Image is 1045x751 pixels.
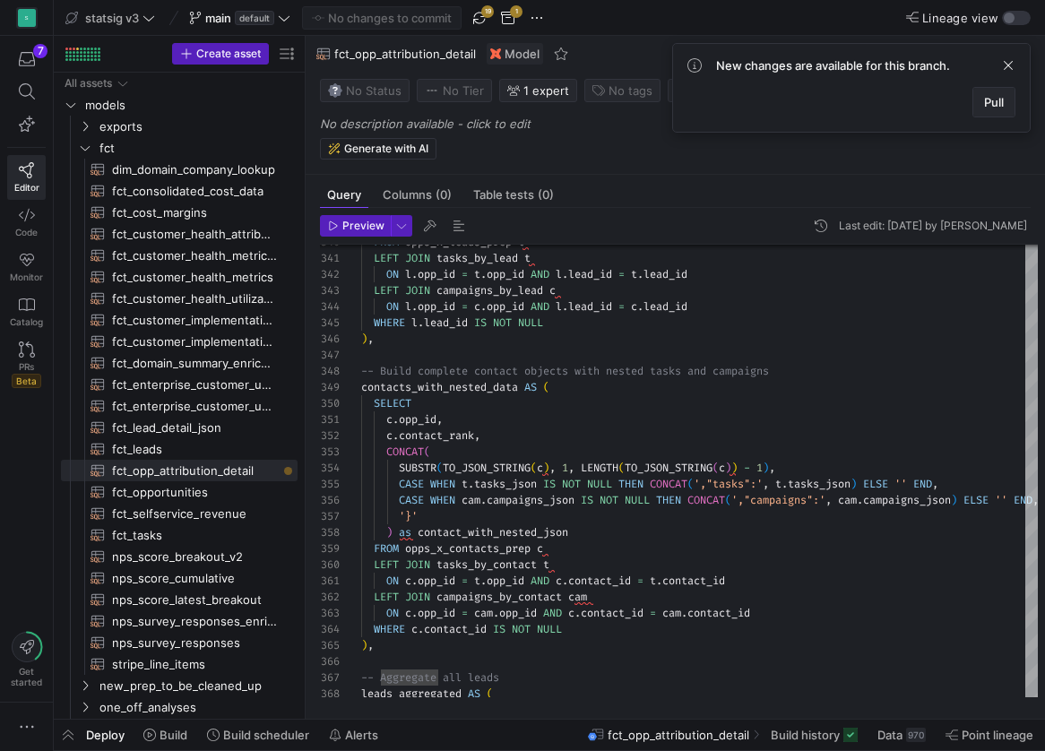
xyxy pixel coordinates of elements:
span: main [205,11,231,25]
a: fct_tasks​​​​​​​​​​ [61,524,298,546]
a: PRsBeta [7,334,46,395]
button: statsig v3 [61,6,160,30]
div: Press SPACE to select this row. [61,460,298,481]
div: 348 [320,363,340,379]
span: fct_customer_health_attributes​​​​​​​​​​ [112,224,277,245]
div: Press SPACE to select this row. [61,417,298,438]
span: lead_id [568,267,612,281]
span: , [367,332,374,346]
span: 1 [756,461,763,475]
span: one_off_analyses [99,697,295,718]
span: . [393,428,399,443]
span: = [618,267,625,281]
span: statsig v3 [85,11,139,25]
span: IS [581,493,593,507]
span: Create asset [196,47,261,60]
span: PRs [19,361,34,372]
span: fct_consolidated_cost_data​​​​​​​​​​ [112,181,277,202]
span: fct_selfservice_revenue​​​​​​​​​​ [112,504,277,524]
div: Press SPACE to select this row. [61,137,298,159]
button: No statusNo Status [320,79,410,102]
span: AS [524,380,537,394]
span: . [782,477,788,491]
span: AND [531,267,549,281]
span: Build history [771,728,840,742]
span: opp_id [418,267,455,281]
span: ( [725,493,731,507]
span: NULL [518,315,543,330]
div: 344 [320,298,340,315]
span: , [825,493,832,507]
span: New changes are available for this branch. [716,58,950,73]
span: No tags [609,83,652,98]
span: fct_tasks​​​​​​​​​​ [112,525,277,546]
span: ( [424,445,430,459]
div: 353 [320,444,340,460]
span: t [631,267,637,281]
span: fct_customer_implementation_metrics_latest​​​​​​​​​​ [112,310,277,331]
div: All assets [65,77,112,90]
span: . [468,477,474,491]
a: fct_cost_margins​​​​​​​​​​ [61,202,298,223]
span: t [543,557,549,572]
span: LENGTH [581,461,618,475]
span: THEN [618,477,643,491]
span: tasks_by_contact [436,557,537,572]
span: ( [712,461,719,475]
span: , [932,477,938,491]
span: lead_id [643,299,687,314]
span: c [474,299,480,314]
div: 341 [320,250,340,266]
button: Data970 [869,720,934,750]
span: , [549,461,556,475]
span: fct_opp_attribution_detail [334,47,476,61]
span: . [480,267,487,281]
a: fct_selfservice_revenue​​​​​​​​​​ [61,503,298,524]
button: Getstarted [7,625,46,695]
a: fct_customer_implementation_metrics_latest​​​​​​​​​​ [61,309,298,331]
span: NULL [625,493,650,507]
span: , [763,477,769,491]
span: . [411,299,418,314]
span: Code [15,227,38,237]
span: ) [543,461,549,475]
span: ) [951,493,957,507]
img: No tier [425,83,439,98]
span: cam [462,493,480,507]
span: opp_id [399,412,436,427]
span: ON [386,299,399,314]
div: 346 [320,331,340,347]
a: nps_score_latest_breakout​​​​​​​​​​ [61,589,298,610]
span: ) [763,461,769,475]
span: fct_customer_implementation_metrics​​​​​​​​​​ [112,332,277,352]
span: c [549,283,556,298]
div: Press SPACE to select this row. [61,202,298,223]
span: fct_opp_attribution_detail​​​​​​​​​​ [112,461,277,481]
span: WHEN [430,477,455,491]
span: Columns [383,189,452,201]
a: S [7,3,46,33]
div: Press SPACE to select this row. [61,546,298,567]
div: Press SPACE to select this row. [61,395,298,417]
span: lead_id [424,315,468,330]
div: Last edit: [DATE] by [PERSON_NAME] [839,220,1027,232]
a: fct_domain_summary_enriched​​​​​​​​​​ [61,352,298,374]
span: . [562,299,568,314]
div: 347 [320,347,340,363]
span: opp_id [418,299,455,314]
span: ) [731,461,738,475]
div: 359 [320,540,340,557]
span: opp_id [487,267,524,281]
button: Preview [320,215,391,237]
span: CASE [399,493,424,507]
span: fct_domain_summary_enriched​​​​​​​​​​ [112,353,277,374]
span: CONCAT [650,477,687,491]
div: Press SPACE to select this row. [61,481,298,503]
button: 7 [7,43,46,75]
button: Show in Asset Catalog [668,79,826,102]
span: Build scheduler [223,728,309,742]
button: maindefault [185,6,295,30]
div: Press SPACE to select this row. [61,524,298,546]
span: stripe_line_items​​​​​​​​​​ [112,654,277,675]
span: ) [361,332,367,346]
